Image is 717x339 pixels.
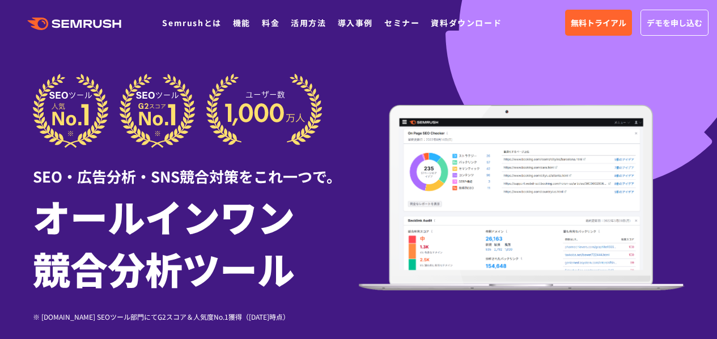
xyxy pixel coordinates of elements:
a: 導入事例 [338,17,373,28]
a: Semrushとは [162,17,221,28]
span: 無料トライアル [571,16,626,29]
div: SEO・広告分析・SNS競合対策をこれ一つで。 [33,148,359,187]
span: デモを申し込む [647,16,702,29]
a: セミナー [384,17,419,28]
a: 資料ダウンロード [431,17,502,28]
a: 無料トライアル [565,10,632,36]
a: 料金 [262,17,279,28]
h1: オールインワン 競合分析ツール [33,190,359,294]
div: ※ [DOMAIN_NAME] SEOツール部門にてG2スコア＆人気度No.1獲得（[DATE]時点） [33,311,359,322]
a: 機能 [233,17,251,28]
a: 活用方法 [291,17,326,28]
a: デモを申し込む [640,10,708,36]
